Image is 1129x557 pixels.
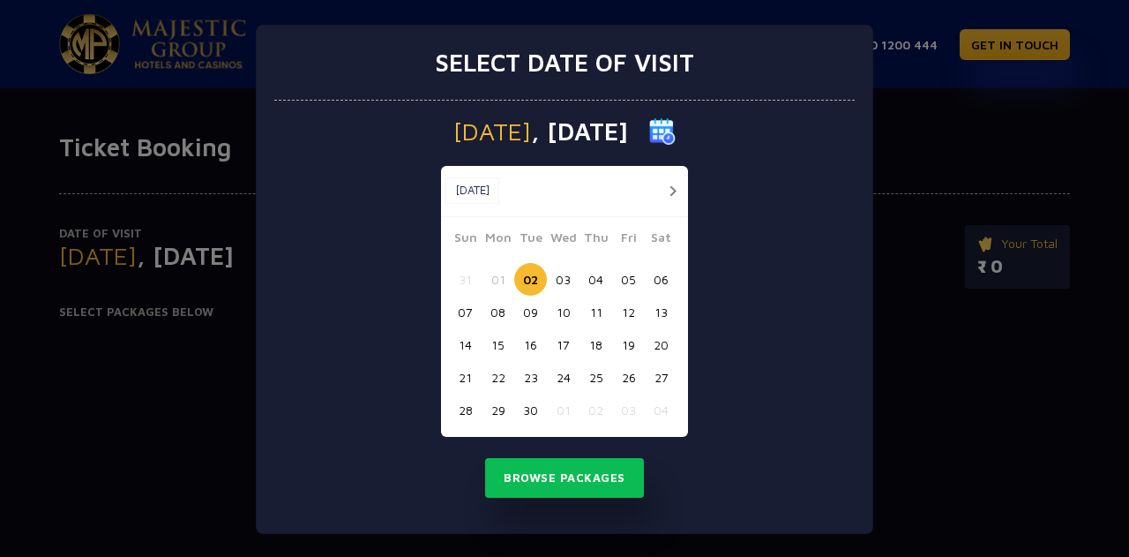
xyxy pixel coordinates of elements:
[547,263,579,296] button: 03
[514,263,547,296] button: 02
[482,328,514,361] button: 15
[579,296,612,328] button: 11
[645,361,677,394] button: 27
[485,458,644,499] button: Browse Packages
[514,394,547,426] button: 30
[645,328,677,361] button: 20
[449,296,482,328] button: 07
[482,296,514,328] button: 08
[449,263,482,296] button: 31
[531,119,628,144] span: , [DATE]
[547,394,579,426] button: 01
[449,361,482,394] button: 21
[612,361,645,394] button: 26
[612,394,645,426] button: 03
[547,328,579,361] button: 17
[482,228,514,252] span: Mon
[547,361,579,394] button: 24
[612,228,645,252] span: Fri
[449,328,482,361] button: 14
[645,228,677,252] span: Sat
[445,177,499,204] button: [DATE]
[645,296,677,328] button: 13
[514,296,547,328] button: 09
[482,361,514,394] button: 22
[649,118,676,145] img: calender icon
[579,228,612,252] span: Thu
[612,328,645,361] button: 19
[612,296,645,328] button: 12
[547,228,579,252] span: Wed
[435,48,694,78] h3: Select date of visit
[449,394,482,426] button: 28
[645,394,677,426] button: 04
[645,263,677,296] button: 06
[579,263,612,296] button: 04
[449,228,482,252] span: Sun
[514,361,547,394] button: 23
[579,328,612,361] button: 18
[482,263,514,296] button: 01
[612,263,645,296] button: 05
[514,228,547,252] span: Tue
[514,328,547,361] button: 16
[453,119,531,144] span: [DATE]
[579,394,612,426] button: 02
[482,394,514,426] button: 29
[547,296,579,328] button: 10
[579,361,612,394] button: 25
